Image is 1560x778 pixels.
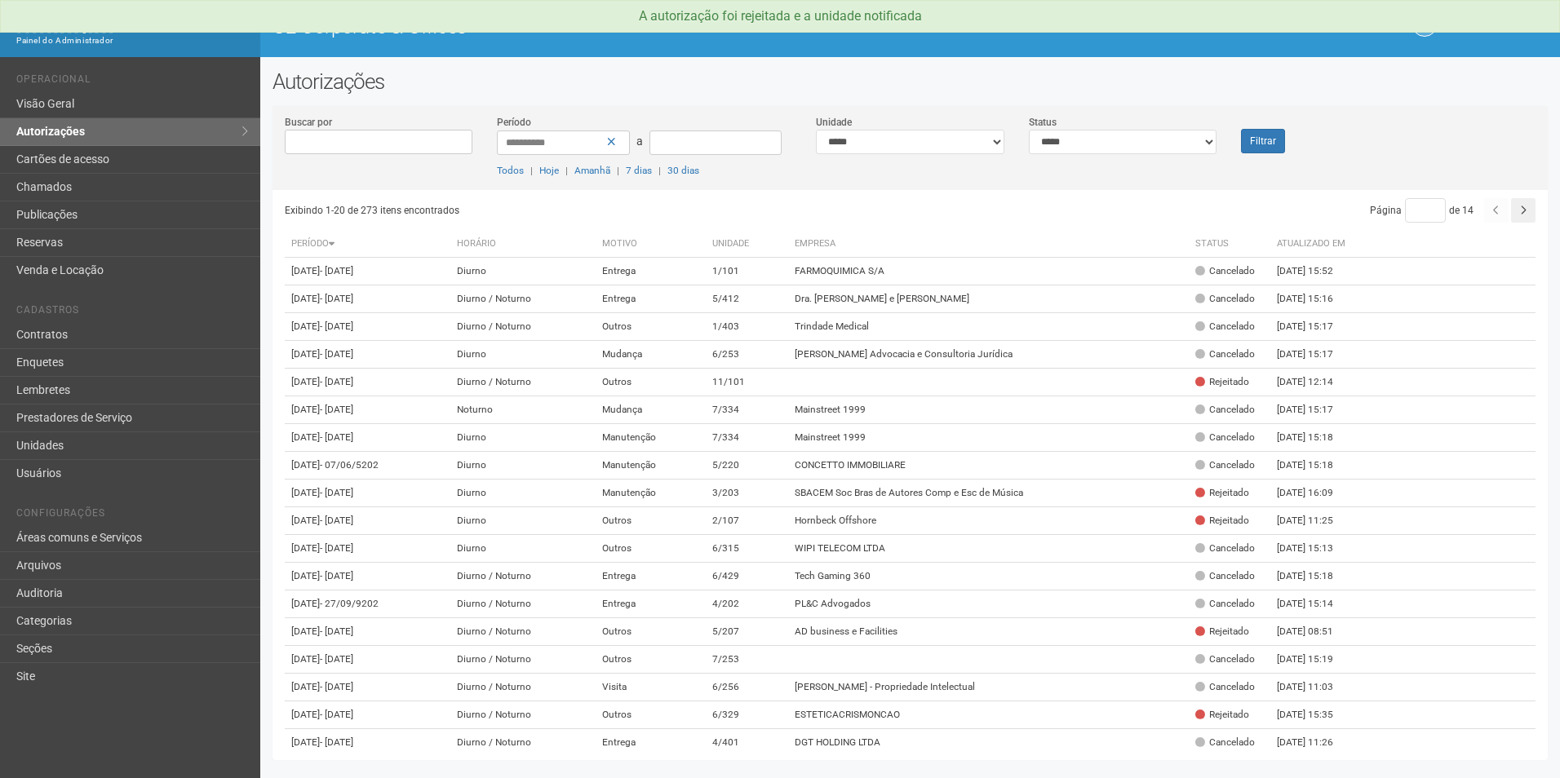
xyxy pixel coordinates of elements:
[1195,708,1249,722] div: Rejeitado
[788,618,1188,646] td: AD business e Facilities
[596,563,707,590] td: Entrega
[285,258,451,285] td: [DATE]
[320,293,353,304] span: - [DATE]
[1195,264,1255,278] div: Cancelado
[1195,458,1255,472] div: Cancelado
[788,674,1188,701] td: [PERSON_NAME] - Propriedade Intelectual
[706,258,788,285] td: 1/101
[788,231,1188,258] th: Empresa
[596,285,707,313] td: Entrega
[1270,231,1360,258] th: Atualizado em
[1195,542,1255,555] div: Cancelado
[273,69,1548,94] h2: Autorizações
[1270,369,1360,396] td: [DATE] 12:14
[285,535,451,563] td: [DATE]
[320,653,353,665] span: - [DATE]
[450,618,595,646] td: Diurno / Noturno
[617,165,619,176] span: |
[285,618,451,646] td: [DATE]
[596,396,707,424] td: Mudança
[320,681,353,692] span: - [DATE]
[1195,320,1255,334] div: Cancelado
[320,515,353,526] span: - [DATE]
[596,369,707,396] td: Outros
[320,709,353,720] span: - [DATE]
[16,33,248,48] div: Painel do Administrador
[320,459,379,471] span: - 07/06/5202
[788,507,1188,535] td: Hornbeck Offshore
[1241,129,1285,153] button: Filtrar
[596,674,707,701] td: Visita
[1195,375,1249,389] div: Rejeitado
[450,396,595,424] td: Noturno
[273,16,898,38] h1: O2 Corporate & Offices
[320,570,353,581] span: - [DATE]
[320,404,353,415] span: - [DATE]
[788,535,1188,563] td: WIPI TELECOM LTDA
[1189,231,1270,258] th: Status
[285,369,451,396] td: [DATE]
[596,590,707,618] td: Entrega
[1270,701,1360,729] td: [DATE] 15:35
[285,701,451,729] td: [DATE]
[596,618,707,646] td: Outros
[1195,736,1255,749] div: Cancelado
[706,590,788,618] td: 4/202
[285,646,451,674] td: [DATE]
[706,563,788,590] td: 6/429
[706,424,788,452] td: 7/334
[788,258,1188,285] td: FARMOQUIMICA S/A
[285,115,332,130] label: Buscar por
[285,674,451,701] td: [DATE]
[450,729,595,757] td: Diurno / Noturno
[596,535,707,563] td: Outros
[1270,424,1360,452] td: [DATE] 15:18
[320,348,353,360] span: - [DATE]
[450,452,595,480] td: Diurno
[596,507,707,535] td: Outros
[706,231,788,258] th: Unidade
[450,313,595,341] td: Diurno / Noturno
[1270,285,1360,313] td: [DATE] 15:16
[320,598,379,609] span: - 27/09/9202
[285,285,451,313] td: [DATE]
[1270,480,1360,507] td: [DATE] 16:09
[1270,396,1360,424] td: [DATE] 15:17
[596,729,707,757] td: Entrega
[285,198,911,223] div: Exibindo 1-20 de 273 itens encontrados
[285,396,451,424] td: [DATE]
[1270,258,1360,285] td: [DATE] 15:52
[788,701,1188,729] td: ESTETICACRISMONCAO
[1195,597,1255,611] div: Cancelado
[816,115,852,130] label: Unidade
[450,507,595,535] td: Diurno
[788,396,1188,424] td: Mainstreet 1999
[596,452,707,480] td: Manutenção
[706,507,788,535] td: 2/107
[706,729,788,757] td: 4/401
[596,646,707,674] td: Outros
[706,480,788,507] td: 3/203
[565,165,568,176] span: |
[706,618,788,646] td: 5/207
[706,535,788,563] td: 6/315
[1195,652,1255,666] div: Cancelado
[788,313,1188,341] td: Trindade Medical
[320,320,353,332] span: - [DATE]
[285,480,451,507] td: [DATE]
[1270,452,1360,480] td: [DATE] 15:18
[1195,486,1249,500] div: Rejeitado
[1270,507,1360,535] td: [DATE] 11:25
[706,285,788,313] td: 5/412
[285,341,451,369] td: [DATE]
[788,590,1188,618] td: PL&C Advogados
[450,424,595,452] td: Diurno
[1270,341,1360,369] td: [DATE] 15:17
[539,165,559,176] a: Hoje
[450,646,595,674] td: Diurno / Noturno
[788,729,1188,757] td: DGT HOLDING LTDA
[1370,205,1474,216] span: Página de 14
[1270,674,1360,701] td: [DATE] 11:03
[574,165,610,176] a: Amanhã
[285,452,451,480] td: [DATE]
